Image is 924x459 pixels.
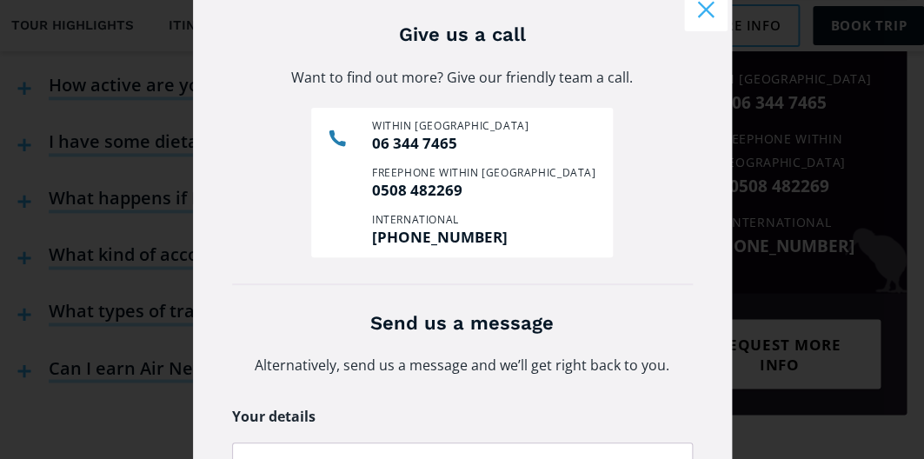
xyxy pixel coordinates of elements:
p: Alternatively, send us a message and we’ll get right back to you. [232,353,693,378]
div: International [372,215,595,225]
div: Within [GEOGRAPHIC_DATA] [372,121,595,131]
legend: Your details [232,404,316,429]
p: Want to find out more? Give our friendly team a call. [232,65,693,90]
a: 06 344 7465 [372,136,595,150]
div: Freephone within [GEOGRAPHIC_DATA] [372,168,595,178]
h3: Send us a message [232,311,693,336]
a: [PHONE_NUMBER] [372,229,595,244]
h3: Give us a call [232,23,693,48]
a: 0508 482269 [372,183,595,197]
